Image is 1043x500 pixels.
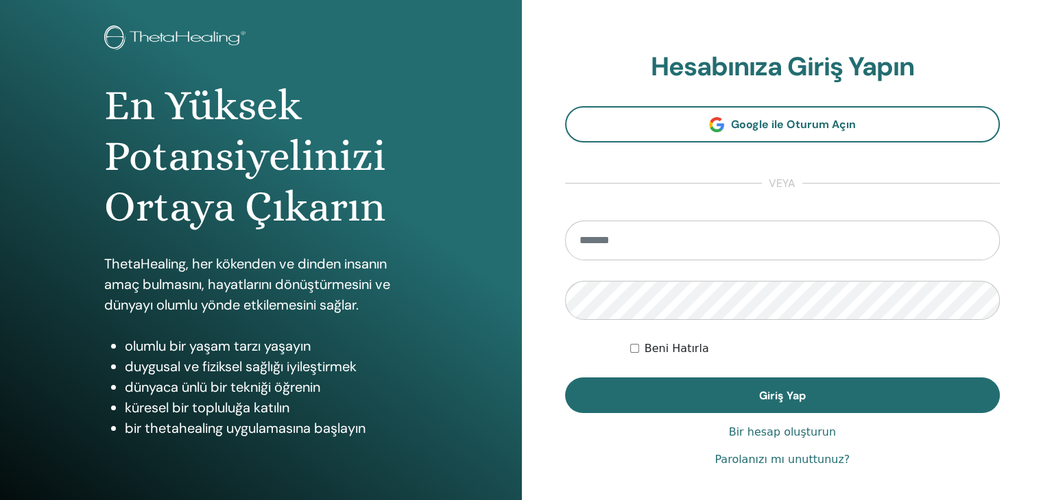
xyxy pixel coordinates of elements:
[651,49,914,84] font: Hesabınıza Giriş Yapın
[565,106,1000,142] a: Google ile Oturum Açın
[729,425,836,438] font: Bir hesap oluşturun
[645,342,709,355] font: Beni Hatırla
[104,255,390,314] font: ThetaHealing, her kökenden ve dinden insanın amaç bulmasını, hayatlarını dönüştürmesini ve dünyay...
[104,81,385,232] font: En Yüksek Potansiyelinizi Ortaya Çıkarın
[715,451,850,468] a: Parolanızı mı unuttunuz?
[759,388,806,403] font: Giriş Yap
[125,358,357,375] font: duygusal ve fiziksel sağlığı iyileştirmek
[731,117,856,132] font: Google ile Oturum Açın
[565,377,1000,413] button: Giriş Yap
[125,399,289,416] font: küresel bir topluluğa katılın
[729,424,836,440] a: Bir hesap oluşturun
[630,340,1000,357] div: Beni süresiz olarak veya manuel olarak çıkış yapana kadar kimlik doğrulamalı tut
[125,419,365,437] font: bir thetahealing uygulamasına başlayın
[125,378,320,396] font: dünyaca ünlü bir tekniği öğrenin
[125,337,311,355] font: olumlu bir yaşam tarzı yaşayın
[715,453,850,466] font: Parolanızı mı unuttunuz?
[769,176,795,190] font: veya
